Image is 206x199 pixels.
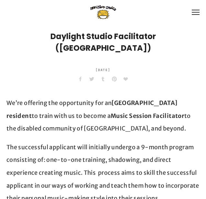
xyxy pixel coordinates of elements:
button: Open navigation menu [189,7,202,18]
strong: [GEOGRAPHIC_DATA] resident [6,99,179,120]
p: We’re offering the opportunity for an to train with us to become a to the disabled community of [... [6,97,200,135]
strong: Music Session Facilitator [111,112,184,120]
img: Daylight Studio [90,5,116,19]
h1: Daylight Studio Facilitator ([GEOGRAPHIC_DATA]) [6,31,200,54]
time: [DATE] [95,64,111,77]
